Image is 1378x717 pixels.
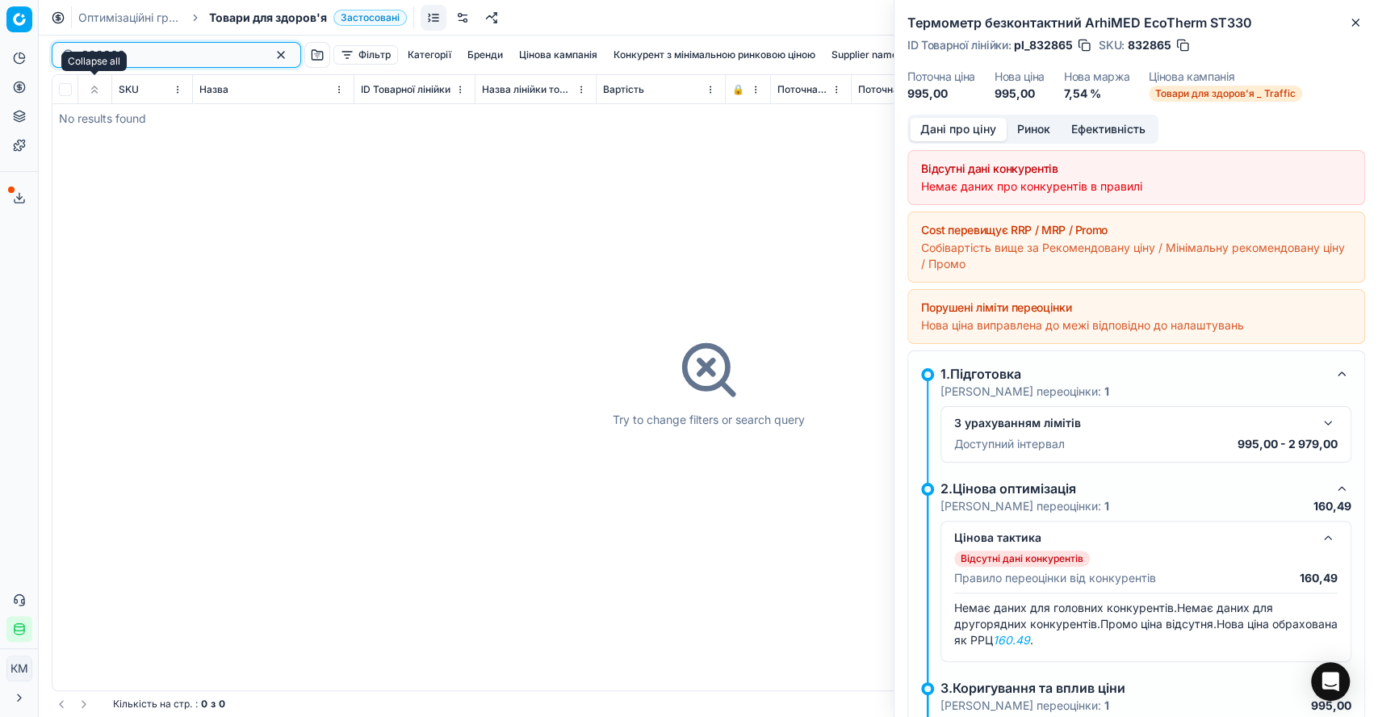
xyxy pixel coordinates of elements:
button: Категорії [401,45,458,65]
div: Open Intercom Messenger [1311,662,1350,701]
span: Поточна промо ціна [858,83,949,96]
dd: 7,54 % [1064,86,1130,102]
button: Конкурент з мінімальною ринковою ціною [607,45,822,65]
input: Пошук по SKU або назві [82,47,258,63]
div: Цінова тактика [954,530,1312,546]
button: Ефективність [1061,118,1156,141]
div: Try to change filters or search query [613,412,805,428]
div: Нова ціна виправлена до межі відповідно до налаштувань [921,317,1351,333]
div: Collapse all [61,52,127,71]
span: Вартість [603,83,644,96]
span: Назва лінійки товарів [482,83,573,96]
strong: 1 [1104,499,1109,513]
button: Фільтр [333,45,398,65]
button: Цінова кампанія [513,45,604,65]
a: Оптимізаційні групи [78,10,182,26]
dt: Поточна ціна [907,71,975,82]
strong: 1 [1104,384,1109,398]
button: Дані про ціну [910,118,1007,141]
dd: 995,00 [995,86,1045,102]
p: 995,00 [1311,698,1351,714]
div: Собівартість вище за Рекомендовану ціну / Мінімальну рекомендовану ціну / Промо [921,240,1351,272]
button: Ринок [1007,118,1061,141]
div: Cost перевищує RRP / MRP / Promo [921,222,1351,238]
p: [PERSON_NAME] переоцінки: [940,384,1109,400]
span: Товари для здоров'я _ Traffic [1149,86,1302,102]
dt: Нова маржа [1064,71,1130,82]
div: 3.Коригування та вплив ціни [940,678,1326,698]
button: КM [6,656,32,681]
span: Товари для здоров'я [209,10,327,26]
p: [PERSON_NAME] переоцінки: [940,698,1109,714]
span: 832865 [1128,37,1171,53]
span: Промо ціна відсутня. [1100,617,1217,631]
div: З урахуванням лімітів [954,415,1312,431]
span: Товари для здоров'яЗастосовані [209,10,407,26]
nav: breadcrumb [78,10,407,26]
span: Застосовані [333,10,407,26]
p: 160,49 [1300,570,1338,586]
span: 🔒 [732,83,744,96]
button: Expand all [85,80,104,99]
button: Бренди [461,45,509,65]
div: Немає даних про конкурентів в правилі [921,178,1351,195]
div: 2.Цінова оптимізація [940,479,1326,498]
div: 1.Підготовка [940,364,1326,384]
p: Відсутні дані конкурентів [961,552,1083,565]
h2: Термометр безконтактний ArhiMED EcoTherm ST330 [907,13,1365,32]
span: КM [7,656,31,681]
div: Порушені ліміти переоцінки [921,300,1351,316]
span: pl_832865 [1014,37,1073,53]
p: Доступний інтервал [954,436,1065,452]
span: Поточна ціна [777,83,828,96]
p: 160,49 [1313,498,1351,514]
em: 160.49 [993,633,1030,647]
span: SKU : [1099,40,1125,51]
div: Відсутні дані конкурентів [921,161,1351,177]
span: Немає даних для головних конкурентів. [954,601,1177,614]
p: 995,00 - 2 979,00 [1238,436,1338,452]
span: ID Товарної лінійки [361,83,450,96]
dt: Цінова кампанія [1149,71,1302,82]
button: Supplier name [825,45,904,65]
span: Назва [199,83,228,96]
dd: 995,00 [907,86,975,102]
span: SKU [119,83,139,96]
p: [PERSON_NAME] переоцінки: [940,498,1109,514]
p: Правило переоцінки від конкурентів [954,570,1156,586]
strong: 1 [1104,698,1109,712]
span: ID Товарної лінійки : [907,40,1011,51]
dt: Нова ціна [995,71,1045,82]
